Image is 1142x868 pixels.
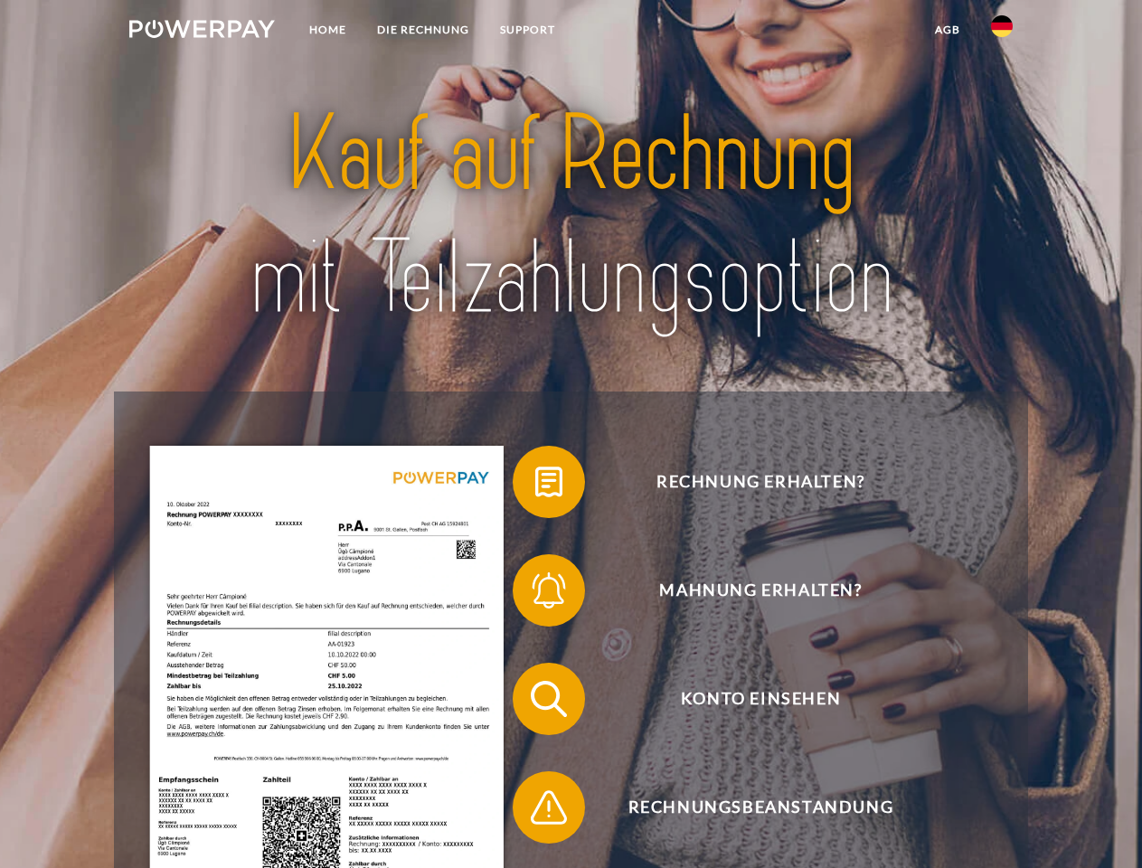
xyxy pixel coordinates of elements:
img: de [991,15,1013,37]
img: title-powerpay_de.svg [173,87,969,346]
button: Konto einsehen [513,663,983,735]
img: qb_bill.svg [526,459,571,505]
button: Rechnung erhalten? [513,446,983,518]
img: qb_warning.svg [526,785,571,830]
img: qb_search.svg [526,676,571,722]
span: Rechnung erhalten? [539,446,982,518]
span: Rechnungsbeanstandung [539,771,982,844]
button: Mahnung erhalten? [513,554,983,627]
a: agb [920,14,976,46]
span: Mahnung erhalten? [539,554,982,627]
a: SUPPORT [485,14,571,46]
a: Home [294,14,362,46]
img: qb_bell.svg [526,568,571,613]
button: Rechnungsbeanstandung [513,771,983,844]
span: Konto einsehen [539,663,982,735]
img: logo-powerpay-white.svg [129,20,275,38]
a: DIE RECHNUNG [362,14,485,46]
